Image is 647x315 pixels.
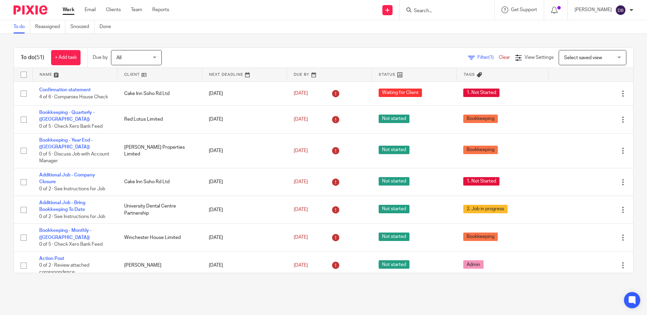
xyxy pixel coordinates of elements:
a: To do [14,20,30,33]
span: [DATE] [294,208,308,212]
a: Bookkeeping - Year End - ([GEOGRAPHIC_DATA]) [39,138,93,149]
td: Red Lotus Limited [117,105,202,133]
span: Not started [379,233,409,241]
a: Action Post [39,256,64,261]
span: 0 of 5 · Check Xero Bank Feed [39,242,103,247]
td: [DATE] [202,81,287,105]
span: Not started [379,205,409,213]
span: [DATE] [294,91,308,96]
p: Due by [93,54,108,61]
span: [DATE] [294,179,308,184]
span: Get Support [511,7,537,12]
span: Admin [463,260,484,269]
td: [PERSON_NAME] Properties Limited [117,134,202,168]
a: Clients [106,6,121,13]
span: (1) [488,55,494,60]
span: [DATE] [294,235,308,240]
span: [DATE] [294,148,308,153]
span: 0 of 2 · Review attached correspondence [39,263,89,275]
span: 0 of 5 · Discuss Job with Account Manager [39,152,109,164]
span: 4 of 6 · Companies House Check [39,95,108,99]
span: Waiting for Client [379,89,422,97]
a: Confirmation statement [39,88,91,92]
span: 0 of 2 · See Instructions for Job [39,187,105,191]
span: Not started [379,260,409,269]
td: [DATE] [202,134,287,168]
a: + Add task [51,50,81,65]
img: Pixie [14,5,47,15]
a: Team [131,6,142,13]
a: Bookkeeping - Quarterly - ([GEOGRAPHIC_DATA]) [39,110,95,122]
a: Email [85,6,96,13]
span: 1. Not Started [463,89,499,97]
span: Select saved view [564,55,602,60]
input: Search [413,8,474,14]
td: University Dental Centre Partnership [117,196,202,224]
td: [DATE] [202,251,287,279]
span: All [116,55,121,60]
span: (51) [35,55,44,60]
a: Additional Job - Bring Bookkeeping To Date [39,200,85,212]
span: 1. Not Started [463,177,499,186]
td: Cake Inn Soho Rd Ltd [117,81,202,105]
p: [PERSON_NAME] [575,6,612,13]
a: Clear [499,55,510,60]
img: svg%3E [615,5,626,16]
a: Work [63,6,74,13]
span: Bookkeeping [463,146,498,154]
h1: To do [21,54,44,61]
span: Tags [464,73,475,76]
span: [DATE] [294,263,308,268]
span: Not started [379,146,409,154]
a: Done [99,20,116,33]
span: Not started [379,115,409,123]
span: 0 of 2 · See Instructions for Job [39,214,105,219]
a: Bookkeeping - Monthly - ([GEOGRAPHIC_DATA]) [39,228,92,240]
td: [DATE] [202,196,287,224]
a: Additional Job - Company Closure [39,173,95,184]
span: Bookkeeping [463,233,498,241]
td: Winchester House Limited [117,224,202,251]
span: Not started [379,177,409,186]
a: Reports [152,6,169,13]
span: Filter [477,55,499,60]
a: Reassigned [35,20,65,33]
span: 0 of 5 · Check Xero Bank Feed [39,124,103,129]
td: [PERSON_NAME] [117,251,202,279]
span: View Settings [525,55,554,60]
span: [DATE] [294,117,308,122]
td: Cake Inn Soho Rd Ltd [117,168,202,196]
span: 2. Job in progress [463,205,508,213]
td: [DATE] [202,168,287,196]
td: [DATE] [202,224,287,251]
td: [DATE] [202,105,287,133]
span: Bookkeeping [463,115,498,123]
a: Snoozed [70,20,94,33]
